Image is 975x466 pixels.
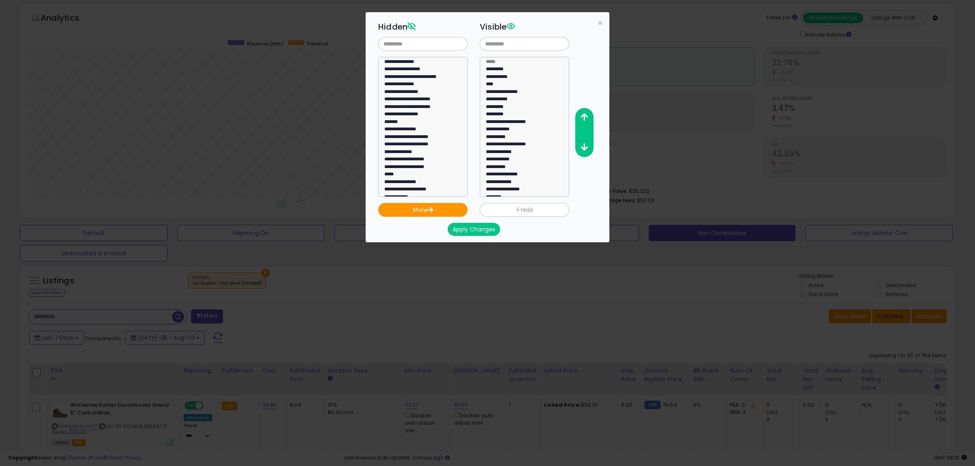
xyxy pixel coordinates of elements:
h3: Visible [480,21,569,33]
button: Hide [480,203,569,217]
button: Apply Changes [448,223,500,236]
button: Show [378,203,468,217]
h3: Hidden [378,21,468,33]
span: × [598,17,603,29]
